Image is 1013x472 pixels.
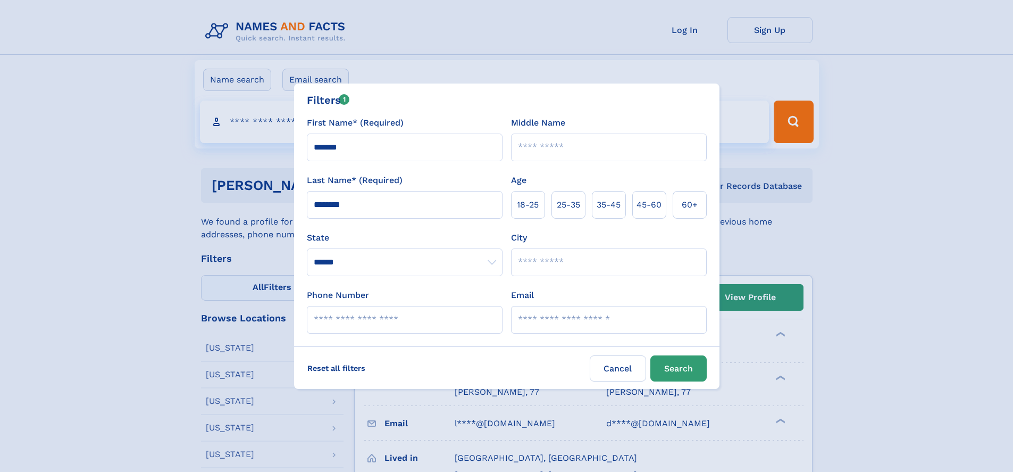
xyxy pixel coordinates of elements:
span: 35‑45 [597,198,621,211]
label: Cancel [590,355,646,382]
label: Phone Number [307,289,369,302]
label: Email [511,289,534,302]
label: State [307,231,503,244]
span: 18‑25 [517,198,539,211]
button: Search [650,355,707,382]
label: First Name* (Required) [307,117,404,129]
label: City [511,231,527,244]
label: Last Name* (Required) [307,174,403,187]
label: Age [511,174,526,187]
span: 45‑60 [637,198,662,211]
label: Middle Name [511,117,565,129]
label: Reset all filters [300,355,372,381]
span: 25‑35 [557,198,580,211]
div: Filters [307,92,350,108]
span: 60+ [682,198,698,211]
